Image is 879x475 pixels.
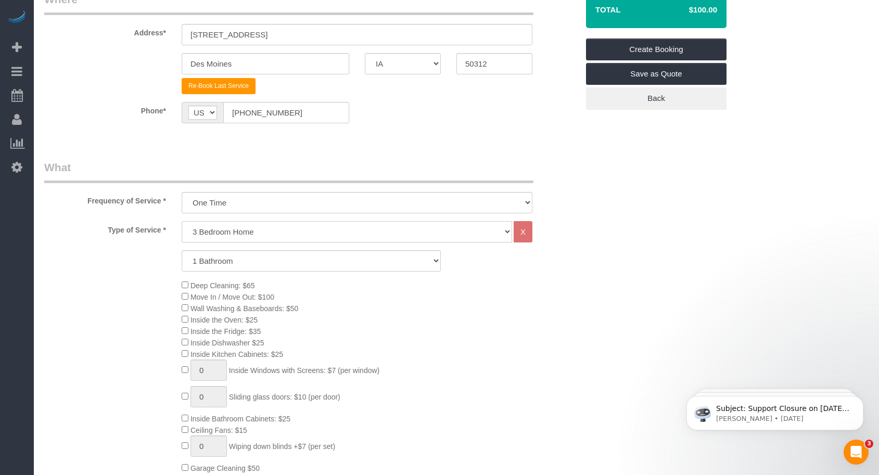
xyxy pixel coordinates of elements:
[6,10,27,25] img: Automaid Logo
[36,24,174,38] label: Address*
[190,293,274,301] span: Move In / Move Out: $100
[190,281,255,290] span: Deep Cleaning: $65
[36,221,174,235] label: Type of Service *
[190,327,261,336] span: Inside the Fridge: $35
[229,366,379,375] span: Inside Windows with Screens: $7 (per window)
[456,53,532,74] input: Zip Code*
[190,316,258,324] span: Inside the Oven: $25
[190,304,299,313] span: Wall Washing & Baseboards: $50
[36,192,174,206] label: Frequency of Service *
[595,5,621,14] strong: Total
[229,442,335,451] span: Wiping down blinds +$7 (per set)
[190,350,283,358] span: Inside Kitchen Cabinets: $25
[44,160,533,183] legend: What
[586,63,727,85] a: Save as Quote
[844,440,869,465] iframe: Intercom live chat
[190,464,260,472] span: Garage Cleaning $50
[229,393,340,401] span: Sliding glass doors: $10 (per door)
[190,415,290,423] span: Inside Bathroom Cabinets: $25
[586,87,727,109] a: Back
[223,102,349,123] input: Phone*
[190,339,264,347] span: Inside Dishwasher $25
[865,440,873,448] span: 3
[586,38,727,60] a: Create Booking
[36,102,174,116] label: Phone*
[190,426,247,434] span: Ceiling Fans: $15
[182,78,256,94] button: Re-Book Last Service
[182,53,349,74] input: City*
[671,374,879,447] iframe: Intercom notifications message
[658,6,717,15] h4: $100.00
